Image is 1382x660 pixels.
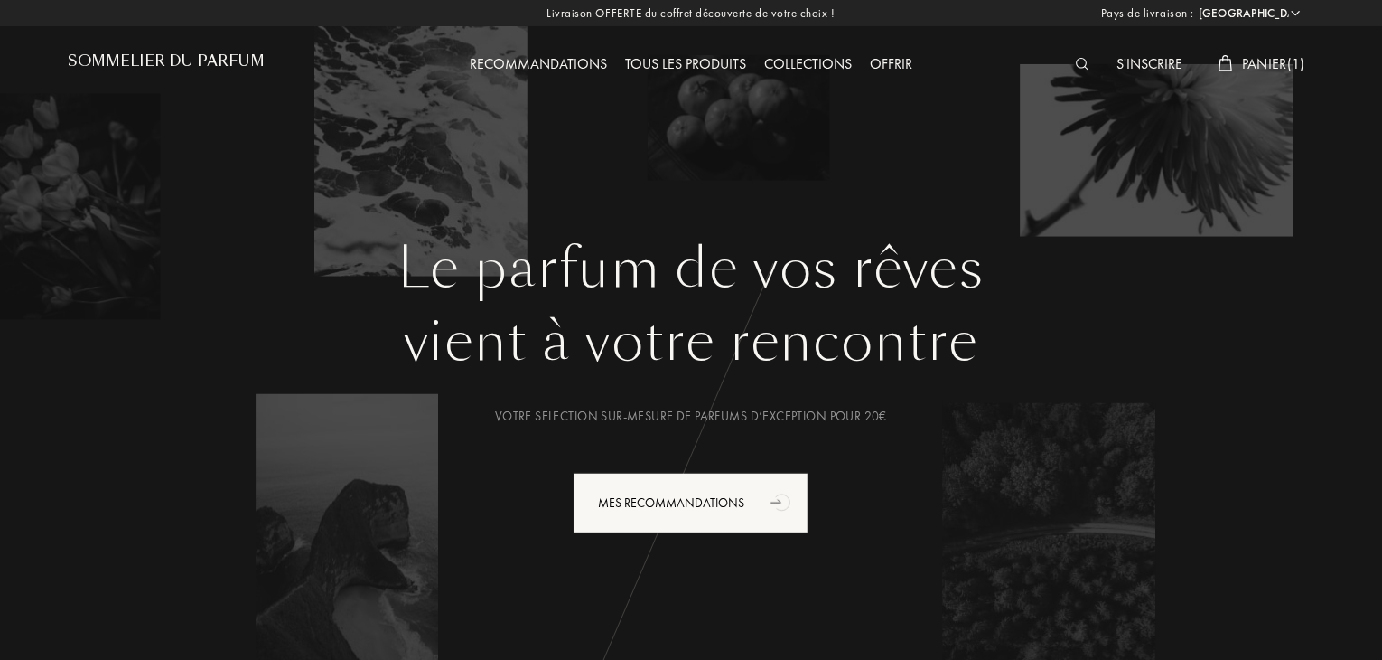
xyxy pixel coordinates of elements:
[755,54,861,73] a: Collections
[68,52,265,77] a: Sommelier du Parfum
[1107,53,1191,77] div: S'inscrire
[81,236,1301,301] h1: Le parfum de vos rêves
[81,301,1301,382] div: vient à votre rencontre
[616,53,755,77] div: Tous les produits
[574,473,808,533] div: Mes Recommandations
[755,53,861,77] div: Collections
[1107,54,1191,73] a: S'inscrire
[68,52,265,70] h1: Sommelier du Parfum
[616,54,755,73] a: Tous les produits
[1242,54,1305,73] span: Panier ( 1 )
[461,53,616,77] div: Recommandations
[764,484,800,520] div: animation
[81,407,1301,426] div: Votre selection sur-mesure de parfums d’exception pour 20€
[461,54,616,73] a: Recommandations
[1101,5,1194,23] span: Pays de livraison :
[560,473,822,533] a: Mes Recommandationsanimation
[1076,58,1089,71] img: search_icn_white.svg
[861,54,921,73] a: Offrir
[861,53,921,77] div: Offrir
[1219,55,1233,71] img: cart_white.svg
